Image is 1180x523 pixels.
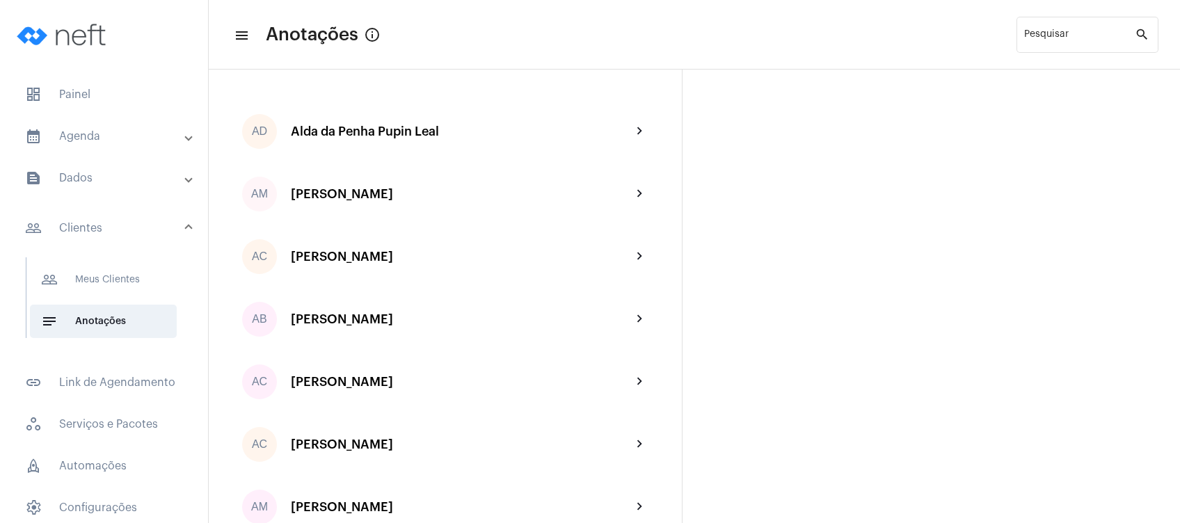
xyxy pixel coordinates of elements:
[8,161,208,195] mat-expansion-panel-header: sidenav iconDados
[25,374,42,391] mat-icon: sidenav icon
[291,500,632,514] div: [PERSON_NAME]
[291,437,632,451] div: [PERSON_NAME]
[266,24,358,46] span: Anotações
[25,128,42,145] mat-icon: sidenav icon
[25,416,42,433] span: sidenav icon
[14,78,194,111] span: Painel
[1024,32,1135,43] input: Pesquisar
[242,239,277,274] div: AC
[8,250,208,357] div: sidenav iconClientes
[234,27,248,44] mat-icon: sidenav icon
[632,123,648,140] mat-icon: chevron_right
[11,7,115,63] img: logo-neft-novo-2.png
[242,302,277,337] div: AB
[632,499,648,515] mat-icon: chevron_right
[242,177,277,211] div: AM
[1135,26,1151,43] mat-icon: search
[25,458,42,474] span: sidenav icon
[8,120,208,153] mat-expansion-panel-header: sidenav iconAgenda
[364,26,381,43] mat-icon: info_outlined
[291,375,632,389] div: [PERSON_NAME]
[632,436,648,453] mat-icon: chevron_right
[25,128,186,145] mat-panel-title: Agenda
[41,313,58,330] mat-icon: sidenav icon
[291,124,632,138] div: Alda da Penha Pupin Leal
[25,220,42,236] mat-icon: sidenav icon
[632,373,648,390] mat-icon: chevron_right
[8,206,208,250] mat-expansion-panel-header: sidenav iconClientes
[242,114,277,149] div: AD
[291,312,632,326] div: [PERSON_NAME]
[25,499,42,516] span: sidenav icon
[632,311,648,328] mat-icon: chevron_right
[291,187,632,201] div: [PERSON_NAME]
[25,86,42,103] span: sidenav icon
[632,248,648,265] mat-icon: chevron_right
[30,263,177,296] span: Meus Clientes
[41,271,58,288] mat-icon: sidenav icon
[14,366,194,399] span: Link de Agendamento
[242,364,277,399] div: AC
[25,220,186,236] mat-panel-title: Clientes
[25,170,186,186] mat-panel-title: Dados
[14,449,194,483] span: Automações
[291,250,632,264] div: [PERSON_NAME]
[14,408,194,441] span: Serviços e Pacotes
[242,427,277,462] div: AC
[632,186,648,202] mat-icon: chevron_right
[30,305,177,338] span: Anotações
[25,170,42,186] mat-icon: sidenav icon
